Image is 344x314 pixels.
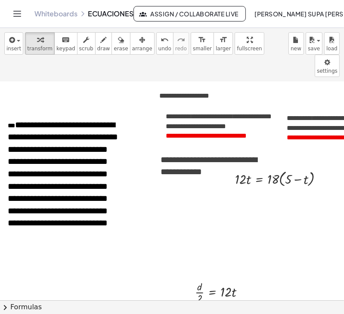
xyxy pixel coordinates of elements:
button: scrub [77,32,96,55]
span: fullscreen [237,46,262,52]
span: arrange [132,46,152,52]
span: settings [317,68,338,74]
i: keyboard [62,35,70,45]
button: new [288,32,304,55]
button: format_sizelarger [214,32,233,55]
i: redo [177,35,185,45]
i: format_size [219,35,227,45]
button: settings [315,55,340,77]
span: redo [175,46,187,52]
span: undo [158,46,171,52]
span: new [291,46,301,52]
button: undoundo [156,32,174,55]
span: load [326,46,338,52]
button: insert [4,32,23,55]
i: format_size [198,35,206,45]
span: smaller [193,46,212,52]
span: erase [114,46,128,52]
button: Assign / Collaborate Live [133,6,246,22]
button: format_sizesmaller [191,32,214,55]
span: larger [216,46,231,52]
span: Assign / Collaborate Live [141,10,239,18]
button: Toggle navigation [10,7,24,21]
span: scrub [79,46,93,52]
button: keyboardkeypad [54,32,77,55]
span: transform [27,46,53,52]
button: draw [95,32,112,55]
button: redoredo [173,32,189,55]
i: undo [161,35,169,45]
button: save [306,32,322,55]
button: arrange [130,32,155,55]
button: fullscreen [235,32,264,55]
button: load [324,32,340,55]
span: draw [97,46,110,52]
a: Whiteboards [34,9,77,18]
button: erase [112,32,130,55]
button: transform [25,32,55,55]
span: insert [6,46,21,52]
span: keypad [56,46,75,52]
span: save [308,46,320,52]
